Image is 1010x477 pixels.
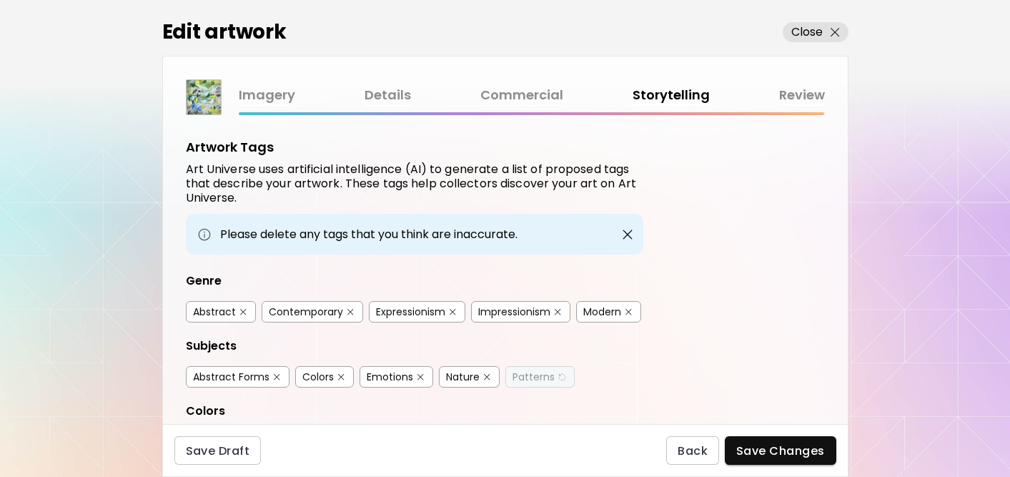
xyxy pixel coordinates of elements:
button: close-button [618,225,638,245]
button: delete [345,307,356,318]
img: delete [417,374,424,380]
img: delete [450,309,456,315]
div: Please delete any tags that you think are inaccurate. [186,214,643,255]
a: Commercial [480,85,563,106]
button: Save Draft [174,436,262,465]
img: delete [625,309,632,315]
div: Modern [583,305,621,319]
img: delete [555,309,561,315]
a: Details [365,85,411,106]
div: Abstract [193,305,236,319]
div: Nature [446,370,480,384]
div: Subjects [186,337,643,355]
button: delete [482,372,492,383]
button: delete [447,307,458,318]
button: Back [666,436,719,465]
span: Back [678,443,708,458]
h5: Artwork Tags [186,138,274,157]
button: delete [623,307,634,318]
button: delete [557,372,568,383]
h6: Art Universe uses artificial intelligence (AI) to generate a list of proposed tags that describe ... [186,162,643,205]
button: Save Changes [725,436,836,465]
div: Abstract Forms [193,370,269,384]
img: info [197,227,212,242]
div: Colors [186,402,643,420]
img: delete [274,374,280,380]
div: Impressionism [478,305,550,319]
div: Emotions [367,370,413,384]
button: delete [553,307,563,318]
button: delete [272,372,282,383]
img: delete [484,374,490,380]
div: Contemporary [269,305,343,319]
div: Expressionism [376,305,445,319]
div: Genre [186,272,643,290]
span: Save Changes [736,443,825,458]
div: Patterns [513,370,555,384]
a: Review [779,85,825,106]
button: delete [238,307,249,318]
button: delete [415,372,426,383]
img: delete [338,374,345,380]
div: Colors [302,370,334,384]
img: delete [240,309,247,315]
img: thumbnail [187,80,221,114]
img: close-button [620,227,635,242]
a: Imagery [239,85,295,106]
img: delete [347,309,354,315]
span: Save Draft [186,443,250,458]
button: delete [336,372,347,383]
